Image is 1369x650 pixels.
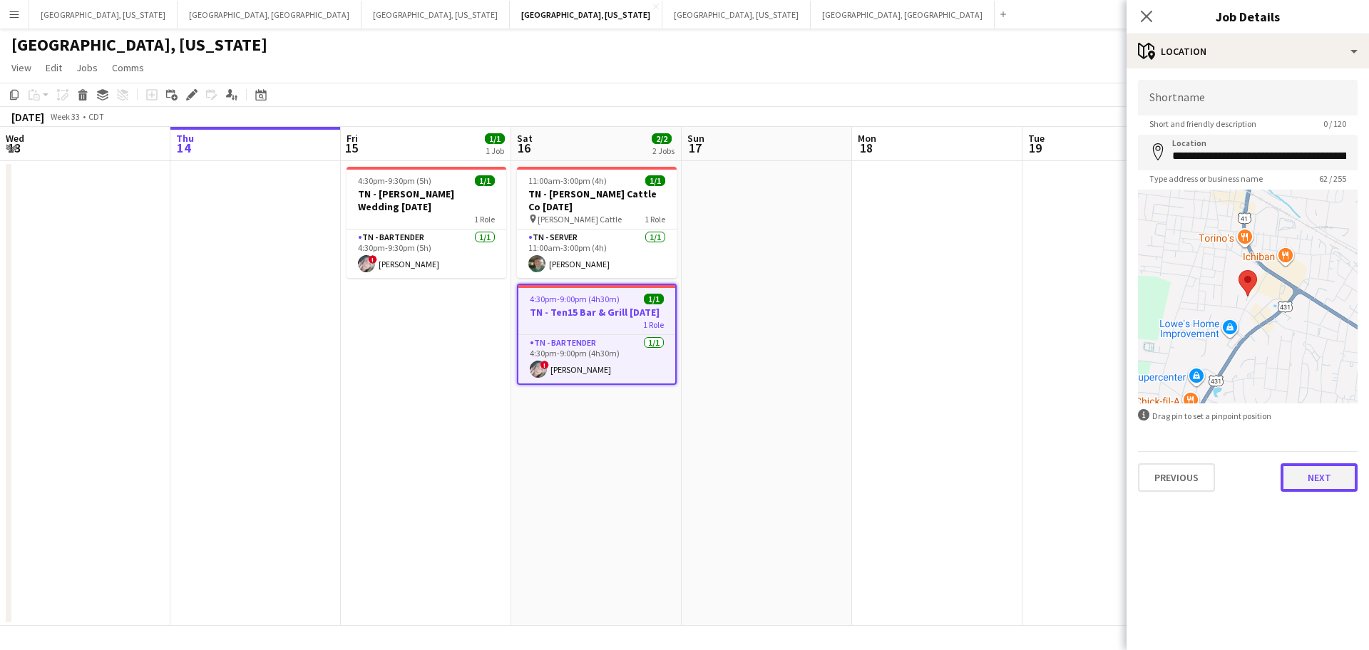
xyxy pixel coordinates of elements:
[46,61,62,74] span: Edit
[40,58,68,77] a: Edit
[1028,132,1045,145] span: Tue
[474,214,495,225] span: 1 Role
[47,111,83,122] span: Week 33
[11,110,44,124] div: [DATE]
[106,58,150,77] a: Comms
[6,58,37,77] a: View
[540,361,549,369] span: !
[1308,173,1358,184] span: 62 / 255
[517,187,677,213] h3: TN - [PERSON_NAME] Cattle Co [DATE]
[645,214,665,225] span: 1 Role
[517,284,677,385] app-job-card: 4:30pm-9:00pm (4h30m)1/1TN - Ten15 Bar & Grill [DATE]1 RoleTN - Bartender1/14:30pm-9:00pm (4h30m)...
[510,1,662,29] button: [GEOGRAPHIC_DATA], [US_STATE]
[528,175,607,186] span: 11:00am-3:00pm (4h)
[347,167,506,278] app-job-card: 4:30pm-9:30pm (5h)1/1TN - [PERSON_NAME] Wedding [DATE]1 RoleTN - Bartender1/14:30pm-9:30pm (5h)![...
[538,214,622,225] span: [PERSON_NAME] Cattle
[1138,409,1358,423] div: Drag pin to set a pinpoint position
[88,111,104,122] div: CDT
[518,335,675,383] app-card-role: TN - Bartender1/14:30pm-9:00pm (4h30m)![PERSON_NAME]
[347,229,506,278] app-card-role: TN - Bartender1/14:30pm-9:30pm (5h)![PERSON_NAME]
[475,175,495,186] span: 1/1
[4,140,24,156] span: 13
[858,132,876,145] span: Mon
[347,132,358,145] span: Fri
[1026,140,1045,156] span: 19
[1127,7,1369,26] h3: Job Details
[358,175,431,186] span: 4:30pm-9:30pm (5h)
[1281,463,1358,492] button: Next
[685,140,704,156] span: 17
[1138,463,1215,492] button: Previous
[76,61,98,74] span: Jobs
[645,175,665,186] span: 1/1
[643,319,664,330] span: 1 Role
[112,61,144,74] span: Comms
[485,133,505,144] span: 1/1
[517,132,533,145] span: Sat
[515,140,533,156] span: 16
[29,1,178,29] button: [GEOGRAPHIC_DATA], [US_STATE]
[652,145,675,156] div: 2 Jobs
[518,306,675,319] h3: TN - Ten15 Bar & Grill [DATE]
[530,294,620,304] span: 4:30pm-9:00pm (4h30m)
[347,187,506,213] h3: TN - [PERSON_NAME] Wedding [DATE]
[71,58,103,77] a: Jobs
[486,145,504,156] div: 1 Job
[6,132,24,145] span: Wed
[11,34,267,56] h1: [GEOGRAPHIC_DATA], [US_STATE]
[11,61,31,74] span: View
[1312,118,1358,129] span: 0 / 120
[344,140,358,156] span: 15
[662,1,811,29] button: [GEOGRAPHIC_DATA], [US_STATE]
[644,294,664,304] span: 1/1
[517,229,677,278] app-card-role: TN - Server1/111:00am-3:00pm (4h)[PERSON_NAME]
[176,132,194,145] span: Thu
[687,132,704,145] span: Sun
[517,167,677,278] app-job-card: 11:00am-3:00pm (4h)1/1TN - [PERSON_NAME] Cattle Co [DATE] [PERSON_NAME] Cattle1 RoleTN - Server1/...
[652,133,672,144] span: 2/2
[178,1,362,29] button: [GEOGRAPHIC_DATA], [GEOGRAPHIC_DATA]
[856,140,876,156] span: 18
[362,1,510,29] button: [GEOGRAPHIC_DATA], [US_STATE]
[811,1,995,29] button: [GEOGRAPHIC_DATA], [GEOGRAPHIC_DATA]
[1138,173,1274,184] span: Type address or business name
[174,140,194,156] span: 14
[1138,118,1268,129] span: Short and friendly description
[1127,34,1369,68] div: Location
[369,255,377,264] span: !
